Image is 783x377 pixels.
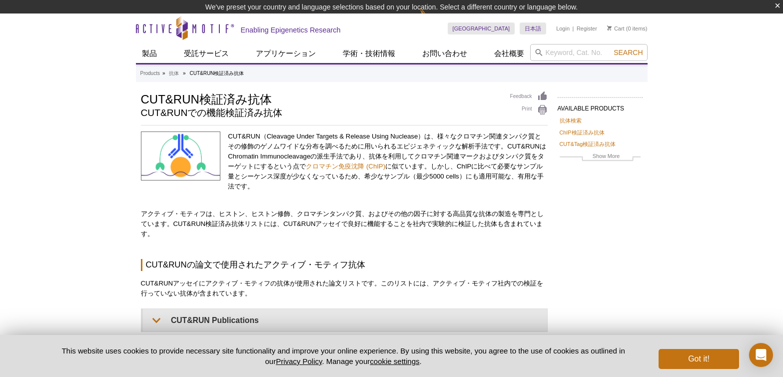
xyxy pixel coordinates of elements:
li: » [183,70,186,76]
h1: CUT&RUN検証済み抗体 [141,91,500,106]
a: Feedback [510,91,548,102]
a: ChIP検証済み抗体 [560,128,605,137]
div: Open Intercom Messenger [749,343,773,367]
a: Privacy Policy [276,357,322,365]
a: 日本語 [520,22,546,34]
a: 抗体検索 [560,116,582,125]
a: CUT&Tag検証済み抗体 [560,139,616,148]
a: [GEOGRAPHIC_DATA] [448,22,515,34]
li: CUT&RUN検証済み抗体 [189,70,244,76]
li: | [573,22,574,34]
h2: CUT&RUNでの機能検証済み抗体 [141,108,500,117]
img: Your Cart [607,25,612,30]
a: アプリケーション [250,44,322,63]
a: Show More [560,151,641,163]
button: Got it! [659,349,739,369]
p: This website uses cookies to provide necessary site functionality and improve your online experie... [44,345,643,366]
a: Cart [607,25,625,32]
button: Search [611,48,646,57]
a: クロマチン免疫沈降 (ChIP) [306,162,385,170]
a: 抗体 [169,69,179,78]
p: アクティブ・モティフは、ヒストン、ヒストン修飾、クロマチンタンパク質、およびその他の因子に対する高品質な抗体の製造を専門としています。CUT&RUN検証済み抗体リストには、CUT&RUNアッセイ... [141,209,548,239]
button: cookie settings [370,357,419,365]
p: CUT&RUN（Cleavage Under Targets & Release Using Nuclease）は、様々なクロマチン関連タンパク質とその修飾のゲノムワイドな分布を調べるために用い... [228,131,547,191]
a: 学術・技術情報 [337,44,401,63]
summary: CUT&RUN Publications [143,309,547,331]
a: Register [577,25,597,32]
a: Products [140,69,160,78]
span: Search [614,48,643,56]
h2: AVAILABLE PRODUCTS [558,97,643,115]
a: 受託サービス [178,44,235,63]
a: お問い合わせ [416,44,473,63]
a: 製品 [136,44,163,63]
a: 会社概要 [488,44,530,63]
a: Login [556,25,570,32]
img: Change Here [420,7,446,31]
img: CUT&Tag [141,131,221,180]
li: » [162,70,165,76]
h2: Enabling Epigenetics Research [241,25,341,34]
p: CUT&RUNアッセイにアクティブ・モティフの抗体が使用された論文リストです。このリストには、アクティブ・モティフ社内での検証を行っていない抗体が含まれています。 [141,278,548,298]
input: Keyword, Cat. No. [530,44,648,61]
a: Print [510,104,548,115]
h3: CUT&RUNの論文で使用されたアクティブ・モティフ抗体 [141,259,548,271]
li: (0 items) [607,22,648,34]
